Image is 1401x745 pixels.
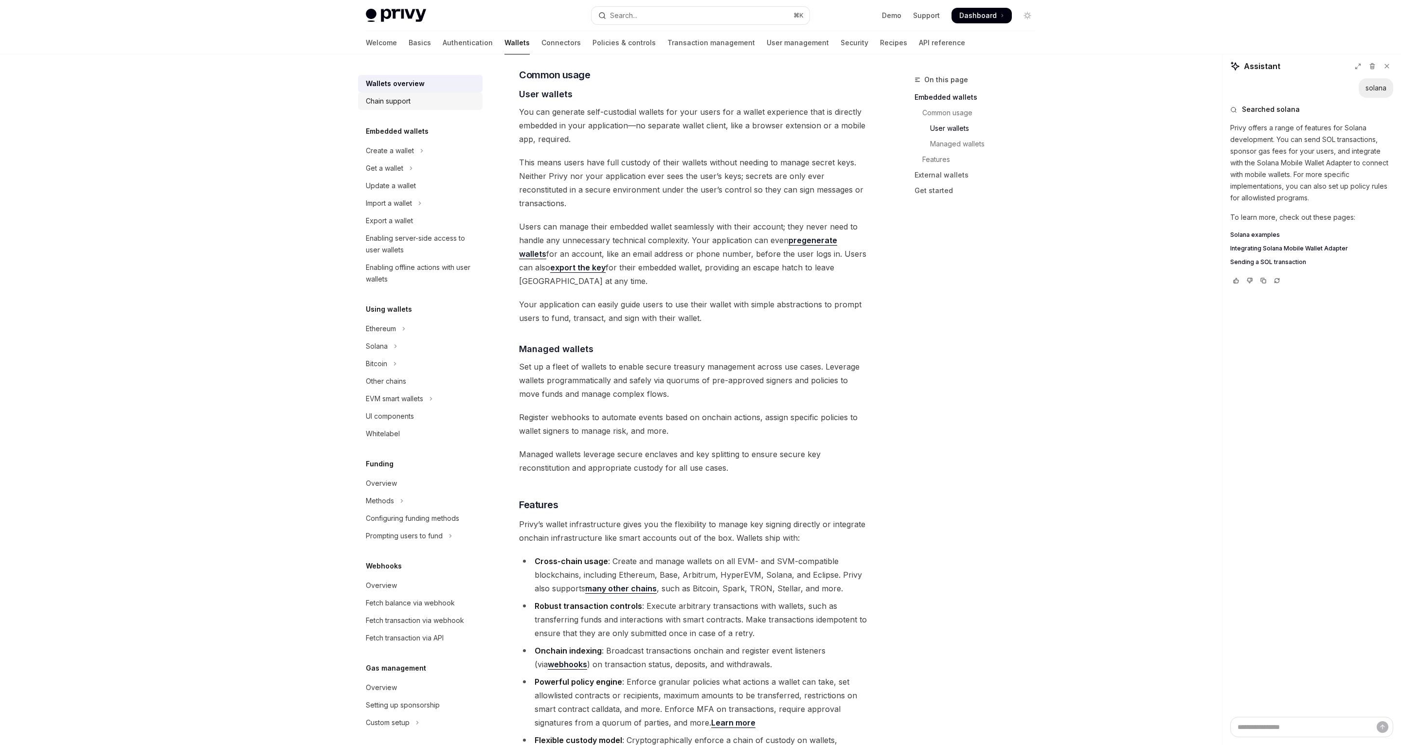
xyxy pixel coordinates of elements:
[550,263,606,273] a: export the key
[443,31,493,54] a: Authentication
[1230,212,1393,223] p: To learn more, check out these pages:
[366,428,400,440] div: Whitelabel
[358,408,483,425] a: UI components
[366,530,443,542] div: Prompting users to fund
[366,699,440,711] div: Setting up sponsorship
[1230,105,1393,114] button: Searched solana
[409,31,431,54] a: Basics
[366,580,397,591] div: Overview
[519,342,593,355] span: Managed wallets
[519,517,870,545] span: Privy’s wallet infrastructure gives you the flexibility to manage key signing directly or integra...
[366,458,394,470] h5: Funding
[358,492,483,510] button: Toggle Methods section
[519,298,870,325] span: Your application can easily guide users to use their wallet with simple abstractions to prompt us...
[358,527,483,545] button: Toggle Prompting users to fund section
[535,601,642,611] strong: Robust transaction controls
[358,696,483,714] a: Setting up sponsorship
[358,612,483,629] a: Fetch transaction via webhook
[915,167,1043,183] a: External wallets
[1230,258,1393,266] a: Sending a SOL transaction
[1271,276,1283,285] button: Reload last chat
[366,303,412,315] h5: Using wallets
[915,89,1043,105] a: Embedded wallets
[915,105,1043,121] a: Common usage
[1230,717,1393,737] textarea: Ask a question...
[358,475,483,492] a: Overview
[1230,258,1306,266] span: Sending a SOL transaction
[592,7,809,24] button: Open search
[882,11,901,20] a: Demo
[915,152,1043,167] a: Features
[366,513,459,524] div: Configuring funding methods
[1230,122,1393,204] p: Privy offers a range of features for Solana development. You can send SOL transactions, sponsor g...
[358,230,483,259] a: Enabling server-side access to user wallets
[366,662,426,674] h5: Gas management
[358,425,483,443] a: Whitelabel
[915,183,1043,198] a: Get started
[667,31,755,54] a: Transaction management
[358,259,483,288] a: Enabling offline actions with user wallets
[519,410,870,438] span: Register webhooks to automate events based on onchain actions, assign specific policies to wallet...
[358,577,483,594] a: Overview
[366,180,416,192] div: Update a wallet
[541,31,581,54] a: Connectors
[1230,245,1348,252] span: Integrating Solana Mobile Wallet Adapter
[366,78,425,89] div: Wallets overview
[519,447,870,475] span: Managed wallets leverage secure enclaves and key splitting to ensure secure key reconstitution an...
[358,142,483,160] button: Toggle Create a wallet section
[915,136,1043,152] a: Managed wallets
[366,215,413,227] div: Export a wallet
[358,390,483,408] button: Toggle EVM smart wallets section
[519,599,870,640] li: : Execute arbitrary transactions with wallets, such as transferring funds and interactions with s...
[366,262,477,285] div: Enabling offline actions with user wallets
[366,31,397,54] a: Welcome
[366,375,406,387] div: Other chains
[358,594,483,612] a: Fetch balance via webhook
[358,195,483,212] button: Toggle Import a wallet section
[915,121,1043,136] a: User wallets
[358,320,483,337] button: Toggle Ethereum section
[548,659,587,670] a: webhooks
[767,31,829,54] a: User management
[519,220,870,288] span: Users can manage their embedded wallet seamlessly with their account; they never need to handle a...
[358,337,483,355] button: Toggle Solana section
[919,31,965,54] a: API reference
[366,632,444,644] div: Fetch transaction via API
[358,92,483,110] a: Chain support
[366,197,412,209] div: Import a wallet
[366,95,411,107] div: Chain support
[610,10,637,21] div: Search...
[366,232,477,256] div: Enabling server-side access to user wallets
[366,478,397,489] div: Overview
[535,677,622,687] strong: Powerful policy engine
[358,629,483,647] a: Fetch transaction via API
[358,679,483,696] a: Overview
[366,717,410,728] div: Custom setup
[519,68,590,82] span: Common usage
[1230,231,1280,239] span: Solana examples
[366,597,455,609] div: Fetch balance via webhook
[358,75,483,92] a: Wallets overview
[1377,721,1388,733] button: Send message
[1365,83,1386,93] div: solana
[366,682,397,693] div: Overview
[1020,8,1035,23] button: Toggle dark mode
[519,360,870,401] span: Set up a fleet of wallets to enable secure treasury management across use cases. Leverage wallets...
[535,646,602,656] strong: Onchain indexing
[358,372,483,390] a: Other chains
[358,177,483,195] a: Update a wallet
[366,495,394,507] div: Methods
[366,358,387,370] div: Bitcoin
[924,74,968,86] span: On this page
[1244,60,1280,72] span: Assistant
[585,584,657,594] a: many other chains
[366,145,414,157] div: Create a wallet
[841,31,868,54] a: Security
[358,510,483,527] a: Configuring funding methods
[913,11,940,20] a: Support
[952,8,1012,23] a: Dashboard
[366,560,402,572] h5: Webhooks
[519,675,870,729] li: : Enforce granular policies what actions a wallet can take, set allowlisted contracts or recipien...
[1230,276,1242,285] button: Vote that response was good
[358,212,483,230] a: Export a wallet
